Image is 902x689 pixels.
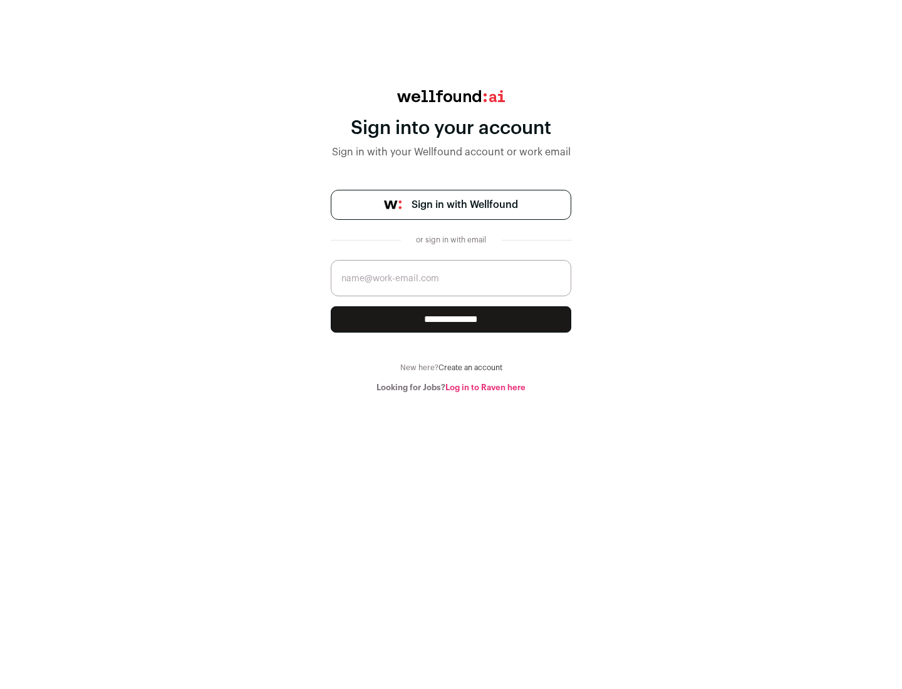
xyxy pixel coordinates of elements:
[445,383,526,391] a: Log in to Raven here
[331,117,571,140] div: Sign into your account
[331,190,571,220] a: Sign in with Wellfound
[397,90,505,102] img: wellfound:ai
[438,364,502,371] a: Create an account
[331,383,571,393] div: Looking for Jobs?
[331,145,571,160] div: Sign in with your Wellfound account or work email
[412,197,518,212] span: Sign in with Wellfound
[331,363,571,373] div: New here?
[384,200,402,209] img: wellfound-symbol-flush-black-fb3c872781a75f747ccb3a119075da62bfe97bd399995f84a933054e44a575c4.png
[331,260,571,296] input: name@work-email.com
[411,235,491,245] div: or sign in with email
